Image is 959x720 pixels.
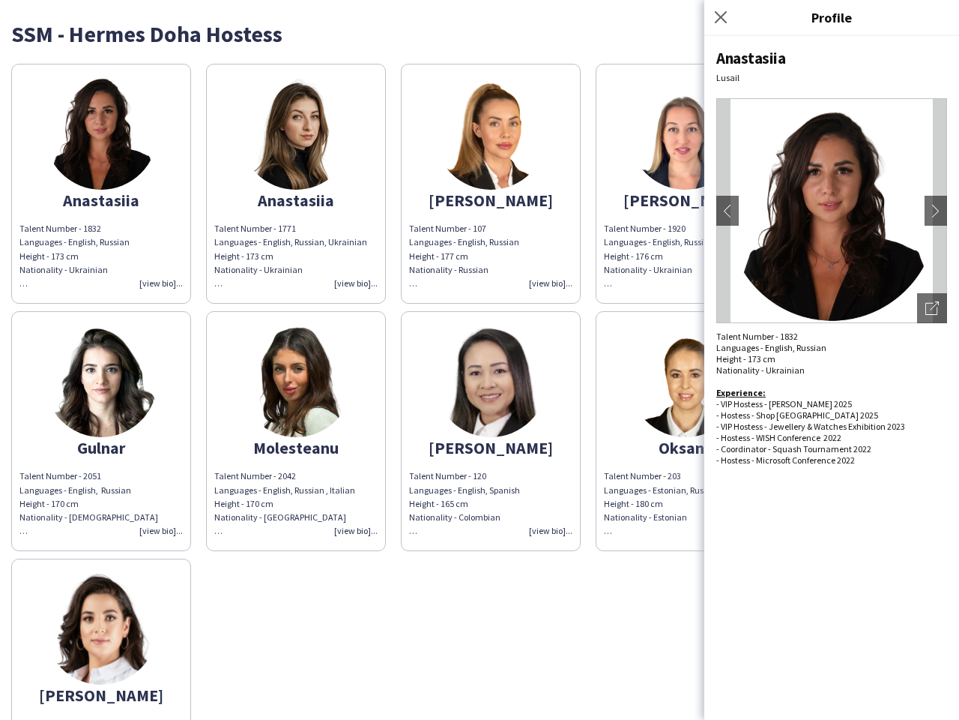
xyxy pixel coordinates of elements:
span: Talent Number - 1920 Languages - English, Russian Height - 176 cm Nationality - Ukrainian [604,223,714,289]
b: Experience: [716,387,766,398]
div: Anastasiia [214,193,378,207]
span: Languages - English, Russian [409,236,519,247]
span: Talent Number - 1771 [214,223,296,234]
img: thumb-a6f0cfc2-552d-4c70-bafe-c29bcfa00994.png [45,77,157,190]
span: Nationality - Ukrainian [19,264,108,275]
span: Talent Number - 2051 [19,470,101,481]
span: Talent Number - 203 [604,470,681,481]
span: Talent Number - 107 [409,223,486,234]
h3: Profile [704,7,959,27]
div: - Hostess - Shop [GEOGRAPHIC_DATA] 2025 [716,409,947,421]
span: Languages - Estonian, Russian, English Height - 180 cm Nationality - Estonian [604,484,751,537]
span: Height - 170 cm [19,498,79,509]
img: thumb-b3af6b5a-5d1c-44b1-b9e1-767935cff43d.png [629,77,742,190]
span: Nationality - Ukrainian [214,264,303,275]
span: Talent Number - 2042 Languages - English, Russian , Italian Height - 170 cm Nationality - [GEOGRA... [214,470,355,536]
div: Oksana [604,441,767,454]
span: Languages - English, Russian [19,236,130,247]
div: [PERSON_NAME] [19,688,183,702]
span: Height - 177 cm [409,250,468,262]
div: Lusail [716,72,947,83]
div: - Hostess - WISH Conference 2022 [716,432,947,443]
img: thumb-672076e2-5880-4bb5-b37f-b9a6f5fefbf6.png [240,325,352,437]
span: Talent Number - 120 Languages - English, Spanish Height - 165 cm Nationality - Colombian [409,470,520,536]
span: Height - 173 cm [19,250,79,262]
img: thumb-c1daa408-3f4e-4daf-973d-e9d8305fab80.png [45,325,157,437]
div: [PERSON_NAME] [409,441,572,454]
img: thumb-eac01588-bf18-4a5e-a31f-1d97e4e1292a.png [629,325,742,437]
div: [PERSON_NAME] [409,193,572,207]
div: Open photos pop-in [917,293,947,323]
div: Gulnar [19,441,183,454]
div: [PERSON_NAME] [604,193,767,207]
span: Languages - English, Russian, Ukrainian [214,236,367,247]
div: Anastasiia [716,48,947,68]
div: - VIP Hostess - [PERSON_NAME] 2025 [716,398,947,409]
span: Languages - English, Russian [716,342,826,353]
img: thumb-0852b81c-1a64-4f87-b043-5230e40ac43b.png [435,77,547,190]
img: Crew avatar or photo [716,98,947,323]
div: - VIP Hostess - Jewellery & Watches Exhibition 2023 [716,398,947,432]
img: thumb-1468ac5c-e210-4856-95b9-35a255e7fab4.png [240,77,352,190]
div: SSM - Hermes Doha Hostess [11,22,948,45]
img: thumb-976cfeed-5b84-4fab-a505-658b8269ccd8.png [435,325,547,437]
span: Height - 173 cm [214,250,273,262]
span: Height - 173 cm [716,353,775,364]
span: Languages - English, Russian [19,484,131,496]
div: - Hostess - Microsoft Conference 2022 [716,454,947,466]
span: Nationality - [DEMOGRAPHIC_DATA] [19,511,158,523]
div: Anastasiia [19,193,183,207]
div: - Coordinator - Squash Tournament 2022 [716,443,947,454]
img: thumb-4597d15d-2efd-424b-afc5-2d5196827ed2.png [45,572,157,685]
span: Talent Number - 1832 [19,223,101,234]
span: Talent Number - 1832 [716,331,798,342]
span: Nationality - Ukrainian [716,364,805,376]
div: Molesteanu [214,441,378,454]
span: Nationality - Russian [409,264,488,275]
